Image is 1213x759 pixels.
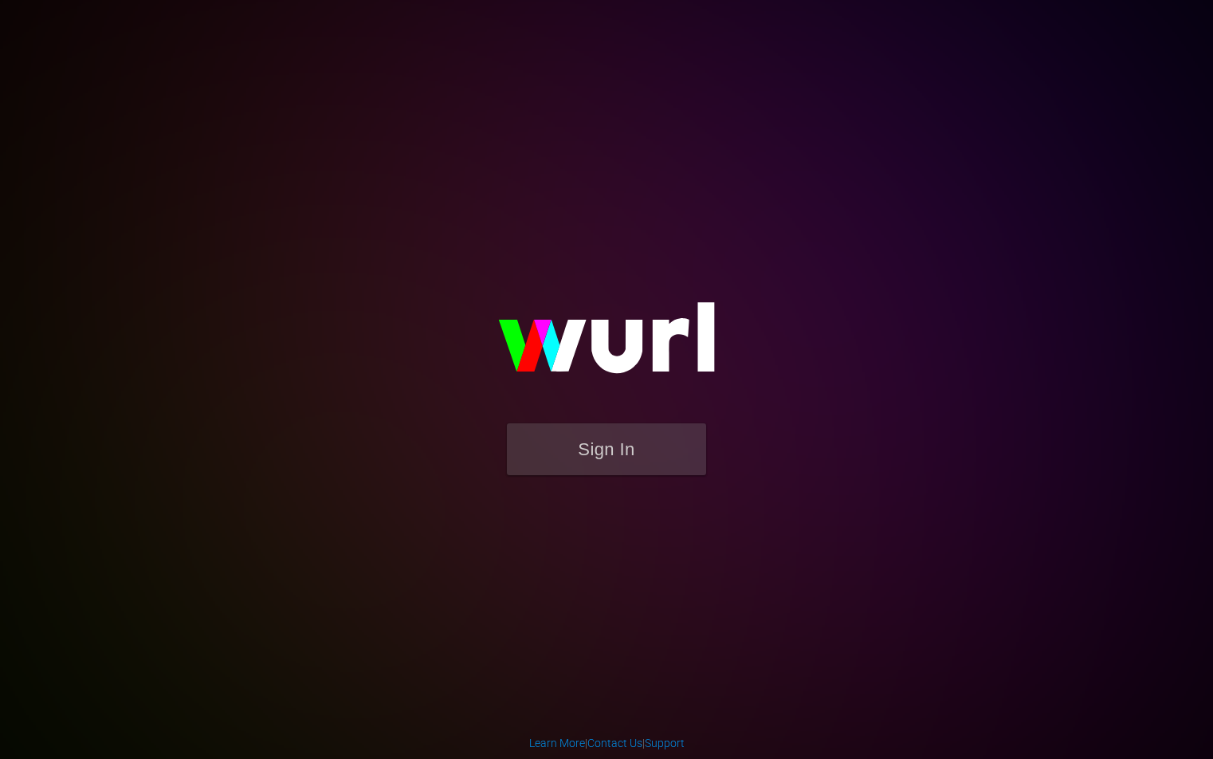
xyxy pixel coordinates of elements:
[587,737,642,749] a: Contact Us
[529,737,585,749] a: Learn More
[645,737,685,749] a: Support
[447,268,766,423] img: wurl-logo-on-black-223613ac3d8ba8fe6dc639794a292ebdb59501304c7dfd60c99c58986ef67473.svg
[507,423,706,475] button: Sign In
[529,735,685,751] div: | |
